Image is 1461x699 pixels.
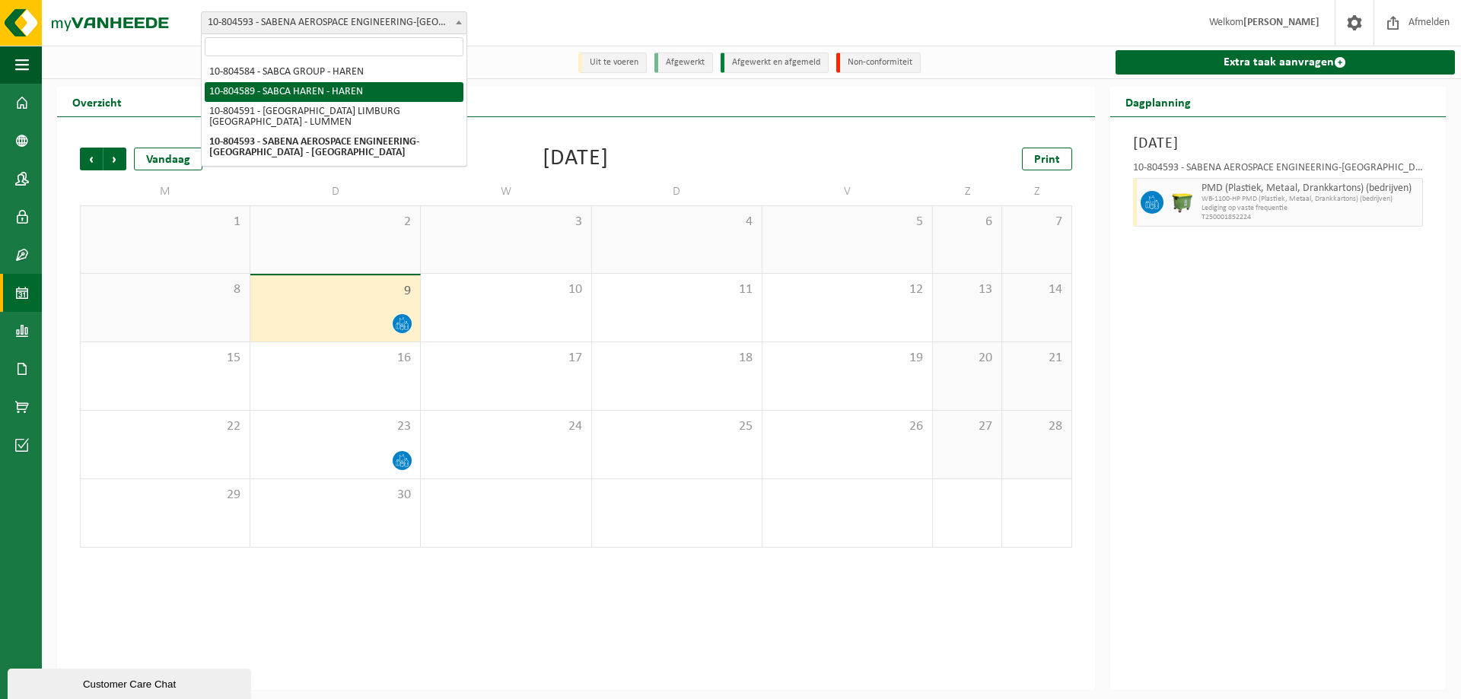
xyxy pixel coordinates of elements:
span: Print [1034,154,1060,166]
span: 15 [88,350,242,367]
li: 10-804584 - SABCA GROUP - HAREN [205,62,463,82]
span: PMD (Plastiek, Metaal, Drankkartons) (bedrijven) [1202,183,1418,195]
span: 29 [88,487,242,504]
span: WB-1100-HP PMD (Plastiek, Metaal, Drankkartons) (bedrijven) [1202,195,1418,204]
div: [DATE] [543,148,609,170]
li: 10-804593 - SABENA AEROSPACE ENGINEERING-[GEOGRAPHIC_DATA] - [GEOGRAPHIC_DATA] [205,132,463,163]
span: Vorige [80,148,103,170]
td: Z [933,178,1002,205]
span: 22 [88,418,242,435]
li: Afgewerkt [654,52,713,73]
span: 21 [1010,350,1063,367]
span: 18 [600,350,754,367]
span: 19 [770,350,925,367]
li: Uit te voeren [578,52,647,73]
span: 27 [941,418,994,435]
strong: [PERSON_NAME] [1243,17,1319,28]
span: 16 [258,350,412,367]
span: Lediging op vaste frequentie [1202,204,1418,213]
img: WB-1100-HPE-GN-50 [1171,191,1194,214]
span: 8 [88,281,242,298]
h2: Dagplanning [1110,87,1206,116]
span: 30 [258,487,412,504]
span: 9 [258,283,412,300]
span: 2 [258,214,412,230]
a: Extra taak aanvragen [1116,50,1455,75]
td: D [592,178,762,205]
a: Print [1022,148,1072,170]
td: Z [1002,178,1071,205]
h2: Overzicht [57,87,137,116]
span: 3 [428,214,583,230]
li: 10-804589 - SABCA HAREN - HAREN [205,82,463,102]
td: V [762,178,933,205]
td: D [250,178,421,205]
span: 13 [941,281,994,298]
span: 25 [600,418,754,435]
span: 10 [428,281,583,298]
span: 12 [770,281,925,298]
span: 24 [428,418,583,435]
li: 10-804591 - [GEOGRAPHIC_DATA] LIMBURG [GEOGRAPHIC_DATA] - LUMMEN [205,102,463,132]
span: 10-804593 - SABENA AEROSPACE ENGINEERING-CHARLEROI - GOSSELIES [202,12,466,33]
span: T250001852224 [1202,213,1418,222]
span: 14 [1010,281,1063,298]
li: Non-conformiteit [836,52,921,73]
span: 1 [88,214,242,230]
div: Vandaag [134,148,202,170]
iframe: chat widget [8,666,254,699]
li: Afgewerkt en afgemeld [721,52,829,73]
span: Volgende [103,148,126,170]
span: 23 [258,418,412,435]
td: M [80,178,250,205]
span: 17 [428,350,583,367]
span: 28 [1010,418,1063,435]
h3: [DATE] [1133,132,1423,155]
span: 6 [941,214,994,230]
span: 4 [600,214,754,230]
span: 11 [600,281,754,298]
span: 7 [1010,214,1063,230]
span: 20 [941,350,994,367]
span: 10-804593 - SABENA AEROSPACE ENGINEERING-CHARLEROI - GOSSELIES [201,11,467,34]
td: W [421,178,591,205]
span: 5 [770,214,925,230]
span: 26 [770,418,925,435]
div: 10-804593 - SABENA AEROSPACE ENGINEERING-[GEOGRAPHIC_DATA] - [GEOGRAPHIC_DATA] [1133,163,1423,178]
